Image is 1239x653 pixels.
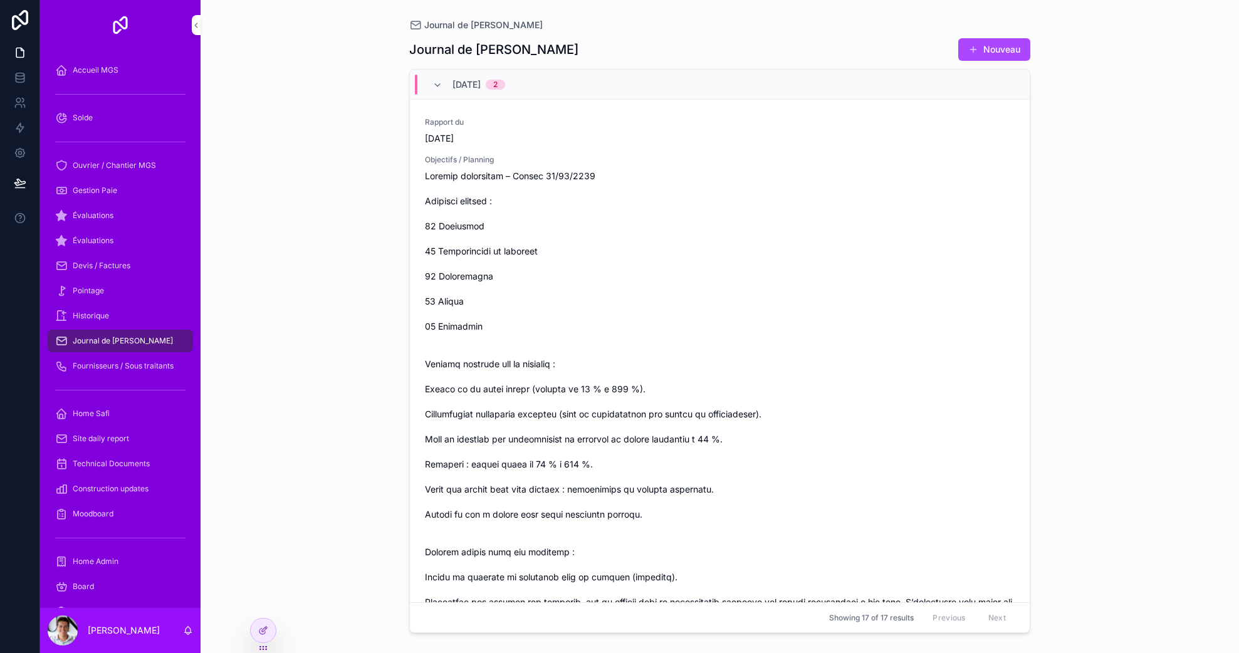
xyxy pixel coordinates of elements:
h1: Journal de [PERSON_NAME] [409,41,578,58]
span: Construction updates [73,484,149,494]
span: Devis / Factures [73,261,130,271]
span: [DATE] [425,132,561,145]
span: Journal de [PERSON_NAME] [424,19,543,31]
span: Objectifs / Planning [425,155,1015,165]
a: Home Admin [48,550,193,573]
span: Évaluations [73,236,113,246]
div: scrollable content [40,50,201,608]
a: Construction updates [48,478,193,500]
a: Home Safi [48,402,193,425]
p: [PERSON_NAME] [88,624,160,637]
span: Moodboard [73,509,113,519]
a: Gestion Paie [48,179,193,202]
span: Rapport du [425,117,561,127]
button: Nouveau [958,38,1030,61]
span: Site daily report [73,434,129,444]
span: Reporting [73,607,107,617]
span: Historique [73,311,109,321]
span: Board [73,582,94,592]
a: Fournisseurs / Sous traitants [48,355,193,377]
a: Évaluations [48,204,193,227]
img: App logo [110,15,130,35]
span: [DATE] [452,78,481,91]
a: Évaluations [48,229,193,252]
div: 2 [493,80,498,90]
span: Évaluations [73,211,113,221]
a: Devis / Factures [48,254,193,277]
a: Solde [48,107,193,129]
a: Journal de [PERSON_NAME] [409,19,543,31]
span: Home Safi [73,409,110,419]
span: Journal de [PERSON_NAME] [73,336,173,346]
a: Moodboard [48,503,193,525]
a: Board [48,575,193,598]
span: Technical Documents [73,459,150,469]
a: Historique [48,305,193,327]
a: Technical Documents [48,452,193,475]
a: Ouvrier / Chantier MGS [48,154,193,177]
a: Site daily report [48,427,193,450]
span: Home Admin [73,556,118,567]
span: Solde [73,113,93,123]
span: Accueil MGS [73,65,118,75]
a: Pointage [48,279,193,302]
a: Journal de [PERSON_NAME] [48,330,193,352]
span: Pointage [73,286,104,296]
a: Accueil MGS [48,59,193,81]
a: Reporting [48,600,193,623]
span: Fournisseurs / Sous traitants [73,361,174,371]
span: Gestion Paie [73,185,117,196]
span: Showing 17 of 17 results [829,613,914,623]
span: Ouvrier / Chantier MGS [73,160,156,170]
